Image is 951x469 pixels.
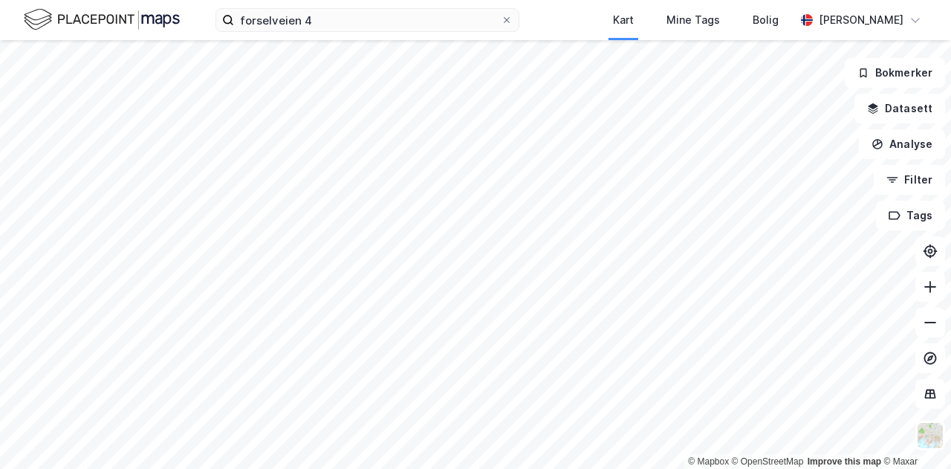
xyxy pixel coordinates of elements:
a: Improve this map [808,456,881,467]
iframe: Chat Widget [877,398,951,469]
div: Bolig [753,11,779,29]
a: Mapbox [688,456,729,467]
button: Datasett [854,94,945,123]
img: logo.f888ab2527a4732fd821a326f86c7f29.svg [24,7,180,33]
button: Bokmerker [845,58,945,88]
input: Søk på adresse, matrikkel, gårdeiere, leietakere eller personer [234,9,501,31]
button: Filter [874,165,945,195]
div: Kart [613,11,634,29]
div: [PERSON_NAME] [819,11,903,29]
button: Tags [876,201,945,230]
button: Analyse [859,129,945,159]
div: Mine Tags [666,11,720,29]
a: OpenStreetMap [732,456,804,467]
div: Kontrollprogram for chat [877,398,951,469]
